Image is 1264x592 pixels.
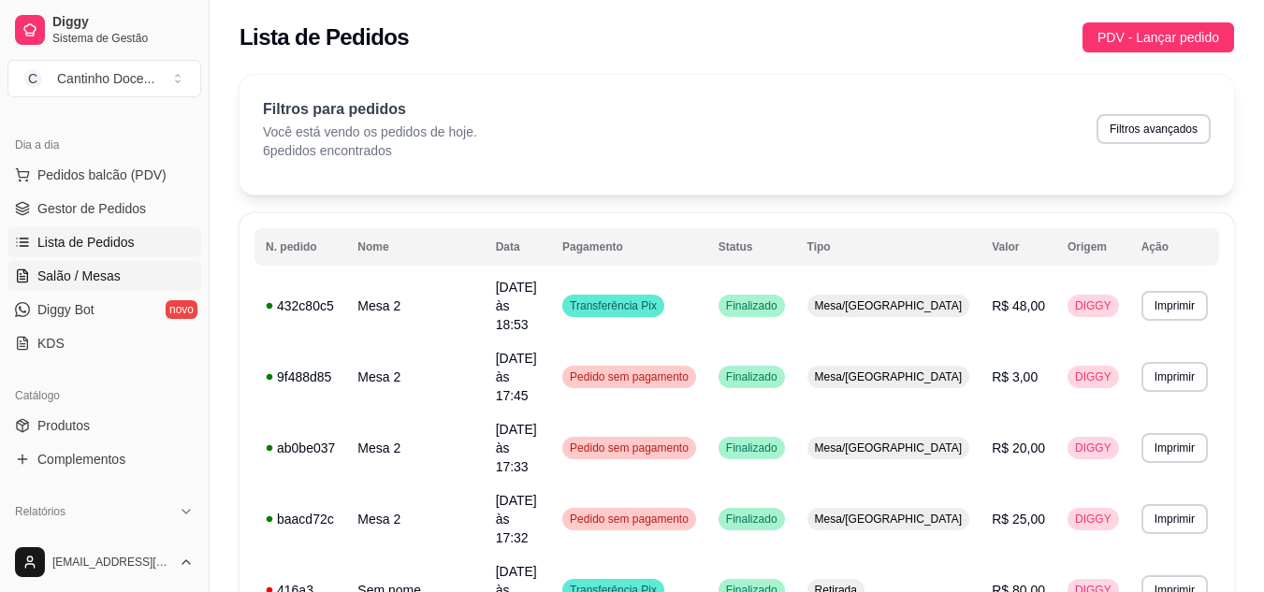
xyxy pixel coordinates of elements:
span: R$ 3,00 [992,369,1038,384]
a: Lista de Pedidos [7,227,201,257]
p: Você está vendo os pedidos de hoje. [263,123,477,141]
p: 6 pedidos encontrados [263,141,477,160]
span: Diggy [52,14,194,31]
a: Salão / Mesas [7,261,201,291]
span: Gestor de Pedidos [37,199,146,218]
span: DIGGY [1071,298,1115,313]
span: Finalizado [722,512,781,527]
span: [DATE] às 17:33 [496,422,537,474]
span: [DATE] às 17:32 [496,493,537,545]
button: Pedidos balcão (PDV) [7,160,201,190]
td: Mesa 2 [346,484,484,555]
th: Origem [1056,228,1130,266]
div: Catálogo [7,381,201,411]
span: Mesa/[GEOGRAPHIC_DATA] [811,512,966,527]
button: Imprimir [1141,362,1208,392]
span: [DATE] às 18:53 [496,280,537,332]
span: Mesa/[GEOGRAPHIC_DATA] [811,298,966,313]
span: [EMAIL_ADDRESS][DOMAIN_NAME] [52,555,171,570]
span: Finalizado [722,440,781,455]
button: Select a team [7,60,201,97]
a: Relatórios de vendas [7,527,201,556]
div: ab0be037 [266,439,335,457]
th: Status [707,228,796,266]
span: [DATE] às 17:45 [496,351,537,403]
span: Mesa/[GEOGRAPHIC_DATA] [811,369,966,384]
span: C [23,69,42,88]
a: DiggySistema de Gestão [7,7,201,52]
th: Tipo [796,228,981,266]
span: R$ 25,00 [992,512,1045,527]
span: Relatórios [15,504,65,519]
th: Pagamento [551,228,707,266]
span: Complementos [37,450,125,469]
button: Imprimir [1141,504,1208,534]
span: Pedidos balcão (PDV) [37,166,167,184]
div: 432c80c5 [266,296,335,315]
span: Diggy Bot [37,300,94,319]
button: [EMAIL_ADDRESS][DOMAIN_NAME] [7,540,201,585]
a: Complementos [7,444,201,474]
div: Dia a dia [7,130,201,160]
a: Gestor de Pedidos [7,194,201,224]
a: Produtos [7,411,201,440]
span: KDS [37,334,65,353]
span: PDV - Lançar pedido [1097,27,1219,48]
span: R$ 48,00 [992,298,1045,313]
td: Mesa 2 [346,270,484,341]
p: Filtros para pedidos [263,98,477,121]
th: Data [485,228,551,266]
span: DIGGY [1071,369,1115,384]
span: Transferência Pix [566,298,661,313]
td: Mesa 2 [346,412,484,484]
span: Produtos [37,416,90,435]
a: KDS [7,328,201,358]
span: Salão / Mesas [37,267,121,285]
button: PDV - Lançar pedido [1082,22,1234,52]
span: DIGGY [1071,512,1115,527]
span: Pedido sem pagamento [566,440,692,455]
button: Imprimir [1141,433,1208,463]
button: Filtros avançados [1097,114,1211,144]
th: N. pedido [254,228,346,266]
span: Lista de Pedidos [37,233,135,252]
h2: Lista de Pedidos [240,22,409,52]
div: 9f488d85 [266,368,335,386]
span: Pedido sem pagamento [566,512,692,527]
td: Mesa 2 [346,341,484,412]
div: Cantinho Doce ... [57,69,154,88]
button: Imprimir [1141,291,1208,321]
span: Pedido sem pagamento [566,369,692,384]
span: Finalizado [722,298,781,313]
span: Finalizado [722,369,781,384]
div: baacd72c [266,510,335,528]
span: DIGGY [1071,440,1115,455]
span: Sistema de Gestão [52,31,194,46]
a: Diggy Botnovo [7,295,201,325]
th: Ação [1130,228,1219,266]
th: Valor [981,228,1056,266]
span: Mesa/[GEOGRAPHIC_DATA] [811,440,966,455]
span: R$ 20,00 [992,440,1045,455]
th: Nome [346,228,484,266]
